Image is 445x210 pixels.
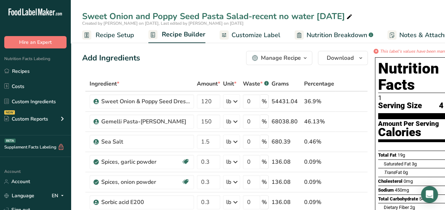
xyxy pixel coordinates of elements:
span: Total Fat [378,152,396,158]
div: 680.39 [272,138,301,146]
div: 46.13% [304,117,334,126]
div: Gemelli Pasta-[PERSON_NAME] [101,117,190,126]
button: Manage Recipe [246,51,312,65]
div: Sea Salt [101,138,190,146]
div: 136.08 [272,198,301,206]
span: 3g [412,161,417,167]
div: lb [226,117,231,126]
div: 68038.80 [272,117,301,126]
span: Amount [197,80,220,88]
div: 0.09% [304,178,334,186]
div: 136.08 [272,158,301,166]
span: Recipe Builder [162,30,205,39]
span: Recipe Setup [96,30,134,40]
div: lb [226,178,231,186]
span: 0g [403,170,408,175]
a: Language [4,189,34,202]
div: lb [226,97,231,106]
span: Customize Label [232,30,280,40]
span: Download [327,54,354,62]
span: Fat [384,170,402,175]
span: Nutrition Breakdown [307,30,367,40]
div: Open Intercom Messenger [421,186,438,203]
div: NEW [4,110,15,115]
div: BETA [5,139,16,143]
span: 2g [410,205,415,210]
span: 54g [419,196,427,202]
div: 0.46% [304,138,334,146]
span: Sodium [378,187,394,193]
span: Saturated Fat [384,161,411,167]
div: 54431.04 [272,97,301,106]
div: Spices, onion powder [101,178,181,186]
i: Trans [384,170,395,175]
span: Unit [223,80,236,88]
div: Custom Reports [4,115,48,123]
span: Cholesterol [378,179,403,184]
div: Sweet Onion & Poppy Seed Dressing-[GEOGRAPHIC_DATA] [101,97,190,106]
div: Spices, garlic powder [101,158,181,166]
div: 0.09% [304,198,334,206]
span: Percentage [304,80,334,88]
div: lb [226,158,231,166]
a: Recipe Builder [148,27,205,43]
div: Add Ingredients [82,52,140,64]
div: Sorbic acid E200 [101,198,190,206]
span: Dietary Fiber [384,205,409,210]
span: Grams [272,80,289,88]
span: Serving Size [378,101,422,110]
div: lb [226,138,231,146]
div: Amount Per Serving [378,121,439,127]
div: lb [226,198,231,206]
span: 0mg [404,179,413,184]
div: Calories [378,127,439,138]
button: Download [318,51,368,65]
div: 36.9% [304,97,334,106]
div: 0.09% [304,158,334,166]
a: Customize Label [219,27,280,43]
div: Manage Recipe [261,54,301,62]
span: Total Carbohydrate [378,196,418,202]
a: Nutrition Breakdown [295,27,373,43]
div: 136.08 [272,178,301,186]
a: Recipe Setup [82,27,134,43]
div: EN [52,192,67,200]
span: 19g [398,152,405,158]
span: Created by [PERSON_NAME] on [DATE], Last edited by [PERSON_NAME] on [DATE] [82,21,244,26]
div: Sweet Onion and Poppy Seed Pasta Salad-recent no water [DATE] [82,10,354,23]
button: Hire an Expert [4,36,67,48]
span: Ingredient [90,80,119,88]
span: 450mg [395,187,409,193]
div: Waste [243,80,269,88]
